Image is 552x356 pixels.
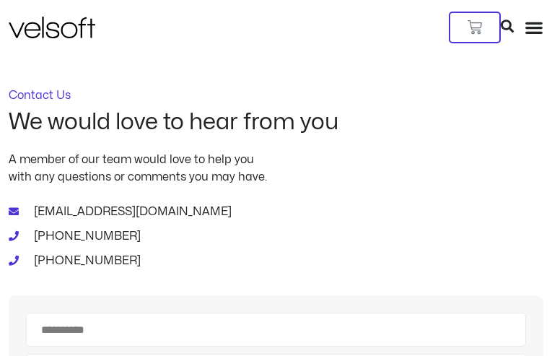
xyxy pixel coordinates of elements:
[9,151,543,186] p: A member of our team would love to help you with any questions or comments you may have.
[30,203,232,220] span: [EMAIL_ADDRESS][DOMAIN_NAME]
[9,90,543,101] p: Contact Us
[525,18,543,37] div: Menu Toggle
[9,110,543,134] h2: We would love to hear from you
[30,252,141,269] span: [PHONE_NUMBER]
[9,17,95,38] img: Velsoft Training Materials
[30,227,141,245] span: [PHONE_NUMBER]
[9,203,543,220] a: [EMAIL_ADDRESS][DOMAIN_NAME]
